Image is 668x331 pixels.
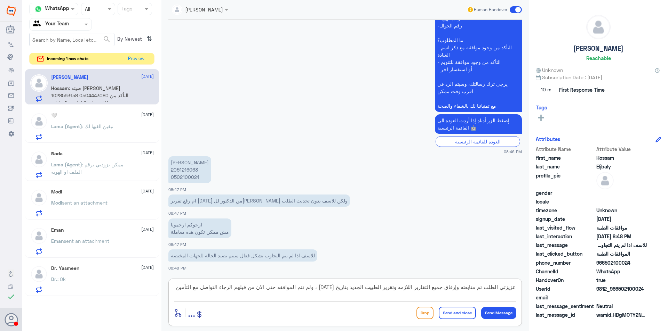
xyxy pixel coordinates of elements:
span: الموافقات الطبية [596,250,647,257]
button: Drop [416,307,434,319]
p: 14/8/2025, 8:47 PM [168,195,350,207]
span: sent an attachment [62,200,108,206]
h5: 🤍 [51,113,57,118]
img: defaultAdmin.png [596,172,614,189]
span: signup_date [536,215,595,223]
button: Send Message [481,307,516,319]
button: ... [188,305,195,321]
span: 9812_966502100024 [596,285,647,292]
div: Tags [120,5,133,14]
img: defaultAdmin.png [30,74,48,92]
span: 08:48 PM [168,266,186,270]
span: Human Handover [474,7,507,13]
span: null [596,294,647,301]
i: ⇅ [146,33,152,44]
h5: Modi [51,189,62,195]
span: Lama (Agent) [51,123,82,129]
span: : ممكن تزودني برقم الملف او الهويه [51,162,124,175]
span: 08:46 PM [504,149,522,155]
img: defaultAdmin.png [30,189,48,206]
span: last_visited_flow [536,224,595,231]
span: Modi [51,200,62,206]
h6: Attributes [536,136,560,142]
span: true [596,276,647,284]
span: ChannelId [536,268,595,275]
span: Lama (Agent) [51,162,82,167]
span: Hossam [51,85,69,91]
span: 08:47 PM [168,242,186,247]
span: last_message_id [536,311,595,318]
span: By Newest [114,33,144,47]
button: Preview [125,53,147,65]
span: Hossam [596,154,647,162]
span: : صيته [PERSON_NAME] 1028593158 0504443080 التأكد من وجود موافقة عيادة الباطنية والمناظير [51,85,128,106]
i: check [7,292,15,301]
span: Dr. [51,276,57,282]
h6: Reachable [586,55,611,61]
span: 0 [596,303,647,310]
span: last_name [536,163,595,170]
span: 2024-12-03T17:50:51.705Z [596,215,647,223]
span: [DATE] [141,264,154,271]
img: defaultAdmin.png [587,15,610,39]
span: 966502100024 [596,259,647,266]
button: Send and close [439,307,476,319]
img: defaultAdmin.png [30,265,48,283]
p: 14/8/2025, 8:47 PM [168,218,231,238]
span: email [536,294,595,301]
div: العودة للقائمة الرئيسية [436,136,520,147]
span: [DATE] [141,188,154,194]
span: 10 m [536,84,557,96]
img: whatsapp.png [33,4,43,14]
p: 14/8/2025, 8:47 PM [168,156,211,183]
span: Attribute Value [596,146,647,153]
span: phone_number [536,259,595,266]
span: gender [536,189,595,197]
h5: [PERSON_NAME] [573,44,623,52]
span: : Ok [57,276,66,282]
span: UserId [536,285,595,292]
span: Unknown [536,66,563,74]
span: first_name [536,154,595,162]
h6: Tags [536,104,547,110]
img: defaultAdmin.png [30,151,48,168]
span: HandoverOn [536,276,595,284]
img: Widebot Logo [7,5,16,16]
span: Subscription Date : [DATE] [536,74,661,81]
span: timezone [536,207,595,214]
span: search [103,35,111,43]
span: null [596,198,647,205]
span: last_clicked_button [536,250,595,257]
span: 08:47 PM [168,211,186,215]
span: last_message_sentiment [536,303,595,310]
span: [DATE] [141,226,154,232]
button: Avatar [5,313,18,326]
p: 14/8/2025, 8:46 PM [435,114,522,134]
span: last_message [536,241,595,249]
h5: Dr. Yasmeen [51,265,79,271]
span: 08:47 PM [168,187,186,192]
span: Eljbaly [596,163,647,170]
span: Unknown [596,207,647,214]
span: First Response Time [559,86,605,93]
span: locale [536,198,595,205]
h5: Hossam Eljbaly [51,74,88,80]
img: defaultAdmin.png [30,227,48,245]
span: 2025-08-14T17:48:08.378Z [596,233,647,240]
img: defaultAdmin.png [30,113,48,130]
span: [DATE] [141,73,154,80]
span: [DATE] [141,111,154,118]
span: Attribute Name [536,146,595,153]
button: search [103,34,111,45]
span: 2 [596,268,647,275]
span: Eman [51,238,64,244]
span: [DATE] [141,150,154,156]
span: للاسف اذا لم يتم التجاوب بشكل فعال سيتم تصيد الحالة للجهات المختصة [596,241,647,249]
img: yourTeam.svg [33,19,43,30]
input: Search by Name, Local etc… [30,33,114,46]
p: 14/8/2025, 8:48 PM [168,249,317,262]
span: wamid.HBgMOTY2NTAyMTAwMDI0FQIAEhgUM0EzMzUzNjMxRkYzM0FEQzBBQTcA [596,311,647,318]
span: incoming 1 new chats [47,56,88,62]
span: موافقات الطبية [596,224,647,231]
span: ... [188,306,195,319]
